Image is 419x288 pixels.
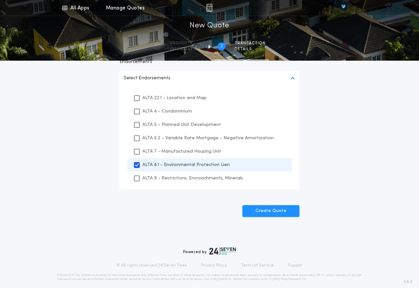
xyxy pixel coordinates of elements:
[57,273,362,281] p: DISCLAIMER: This estimate is provided for informational purposes only. 24|Seven Fees, a product o...
[209,247,236,255] img: logo
[120,86,299,190] ul: Select Endorsements
[183,247,236,255] div: Powered by
[142,121,221,128] p: ALTA 5 - Planned Unit Development
[120,70,299,86] button: Select Endorsements
[142,161,230,168] p: ALTA 8.1 - Environmental Protection Lien
[201,263,227,268] a: Privacy Policy
[120,59,299,65] p: Endorsements
[210,278,242,280] a: [URL][DOMAIN_NAME]
[288,263,303,268] a: Support
[242,205,299,217] button: Create Quote
[116,263,187,268] p: © All rights reserved. 24|Seven Fees
[235,47,266,52] span: details
[123,74,170,82] p: Select Endorsements
[142,135,274,142] p: ALTA 6.2 - Variable Rate Mortgage - Negative Amortization
[142,95,207,101] p: ALTA 22.1 - Location and Map
[241,263,274,268] a: Terms of Service
[142,108,192,115] p: ALTA 4 - Condominium
[330,5,357,11] img: vs-icon
[142,148,221,155] p: ALTA 7 - Manufactured Housing Unit
[206,4,212,12] img: img
[170,41,201,46] span: Property
[221,44,223,49] h2: 2
[235,41,266,46] span: Transaction
[190,21,229,31] h1: New Quote
[142,175,243,182] p: ALTA 9 - Restrictions, Encroachments, Minerals
[404,279,412,285] span: 3.8.0
[170,47,201,52] span: information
